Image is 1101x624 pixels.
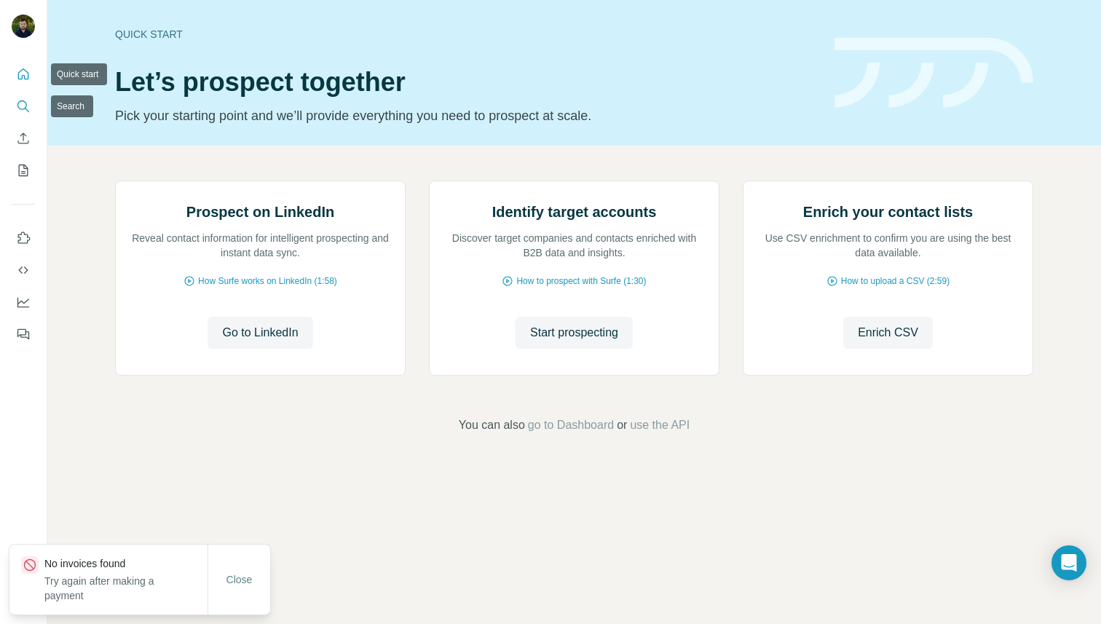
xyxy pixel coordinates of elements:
[444,231,704,260] p: Discover target companies and contacts enriched with B2B data and insights.
[12,93,35,119] button: Search
[528,416,614,434] button: go to Dashboard
[516,275,646,288] span: How to prospect with Surfe (1:30)
[12,157,35,183] button: My lists
[12,15,35,38] img: Avatar
[115,68,817,97] h1: Let’s prospect together
[44,556,208,571] p: No invoices found
[1051,545,1086,580] div: Open Intercom Messenger
[44,574,208,603] p: Try again after making a payment
[12,125,35,151] button: Enrich CSV
[130,231,390,260] p: Reveal contact information for intelligent prospecting and instant data sync.
[516,317,633,349] button: Start prospecting
[222,324,298,341] span: Go to LinkedIn
[198,275,337,288] span: How Surfe works on LinkedIn (1:58)
[12,257,35,283] button: Use Surfe API
[208,317,312,349] button: Go to LinkedIn
[216,566,263,593] button: Close
[858,324,918,341] span: Enrich CSV
[758,231,1018,260] p: Use CSV enrichment to confirm you are using the best data available.
[492,202,657,222] h2: Identify target accounts
[115,106,817,126] p: Pick your starting point and we’ll provide everything you need to prospect at scale.
[843,317,933,349] button: Enrich CSV
[459,416,525,434] span: You can also
[803,202,973,222] h2: Enrich your contact lists
[226,572,253,587] span: Close
[630,416,690,434] button: use the API
[12,225,35,251] button: Use Surfe on LinkedIn
[115,27,817,42] div: Quick start
[12,61,35,87] button: Quick start
[834,38,1033,108] img: banner
[841,275,950,288] span: How to upload a CSV (2:59)
[530,324,618,341] span: Start prospecting
[186,202,334,222] h2: Prospect on LinkedIn
[12,321,35,347] button: Feedback
[617,416,627,434] span: or
[12,289,35,315] button: Dashboard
